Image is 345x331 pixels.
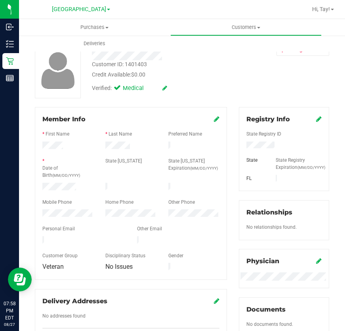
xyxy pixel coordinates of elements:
[42,312,86,320] label: No addresses found
[19,35,170,52] a: Deliveries
[105,263,133,270] span: No Issues
[42,199,72,206] label: Mobile Phone
[123,84,154,93] span: Medical
[19,24,170,31] span: Purchases
[19,19,170,36] a: Purchases
[246,115,290,123] span: Registry Info
[246,130,281,138] label: State Registry ID
[4,321,15,327] p: 08/27
[4,300,15,321] p: 07:58 PM EDT
[246,306,286,313] span: Documents
[37,50,79,91] img: user-icon.png
[8,268,32,291] iframe: Resource center
[42,297,107,305] span: Delivery Addresses
[246,224,297,231] label: No relationships found.
[42,225,75,232] label: Personal Email
[246,321,293,327] span: No documents found.
[168,199,195,206] label: Other Phone
[276,157,322,171] label: State Registry Expiration
[109,130,132,138] label: Last Name
[42,263,64,270] span: Veteran
[6,40,14,48] inline-svg: Inventory
[6,74,14,82] inline-svg: Reports
[52,173,80,178] span: (MM/DD/YYYY)
[240,157,269,164] div: State
[42,252,78,259] label: Customer Group
[246,257,279,265] span: Physician
[168,252,183,259] label: Gender
[297,165,325,170] span: (MM/DD/YYYY)
[92,71,233,79] div: Credit Available:
[52,6,106,13] span: [GEOGRAPHIC_DATA]
[105,252,145,259] label: Disciplinary Status
[6,23,14,31] inline-svg: Inbound
[42,165,93,179] label: Date of Birth
[137,225,162,232] label: Other Email
[92,84,167,93] div: Verified:
[6,57,14,65] inline-svg: Retail
[171,24,321,31] span: Customers
[46,130,69,138] label: First Name
[168,130,202,138] label: Preferred Name
[170,19,322,36] a: Customers
[240,175,269,182] div: FL
[312,6,330,12] span: Hi, Tay!
[42,115,86,123] span: Member Info
[105,199,133,206] label: Home Phone
[73,40,116,47] span: Deliveries
[168,157,219,172] label: State [US_STATE] Expiration
[246,209,292,216] span: Relationships
[190,166,218,170] span: (MM/DD/YYYY)
[131,71,145,78] span: $0.00
[92,60,147,69] div: Customer ID: 1401403
[105,157,142,165] label: State [US_STATE]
